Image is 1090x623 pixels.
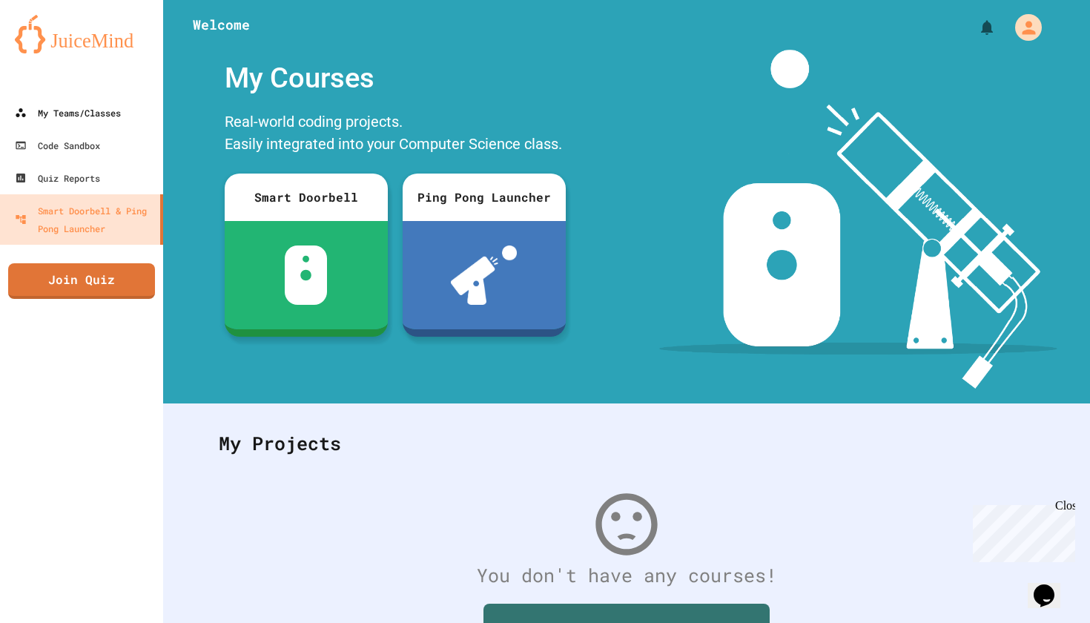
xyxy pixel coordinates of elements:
div: Ping Pong Launcher [403,174,566,221]
div: My Courses [217,50,573,107]
a: Join Quiz [8,263,155,299]
img: banner-image-my-projects.png [659,50,1057,389]
iframe: chat widget [1028,564,1075,608]
img: ppl-with-ball.png [451,245,517,305]
iframe: chat widget [967,499,1075,562]
div: Smart Doorbell [225,174,388,221]
div: My Projects [204,415,1049,472]
img: sdb-white.svg [285,245,327,305]
div: Code Sandbox [15,136,100,154]
div: Real-world coding projects. Easily integrated into your Computer Science class. [217,107,573,162]
div: You don't have any courses! [204,561,1049,590]
div: My Teams/Classes [15,104,121,122]
div: My Notifications [951,15,1000,40]
div: Smart Doorbell & Ping Pong Launcher [15,202,154,237]
img: logo-orange.svg [15,15,148,53]
div: Chat with us now!Close [6,6,102,94]
div: Quiz Reports [15,169,100,187]
div: My Account [1000,10,1046,44]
